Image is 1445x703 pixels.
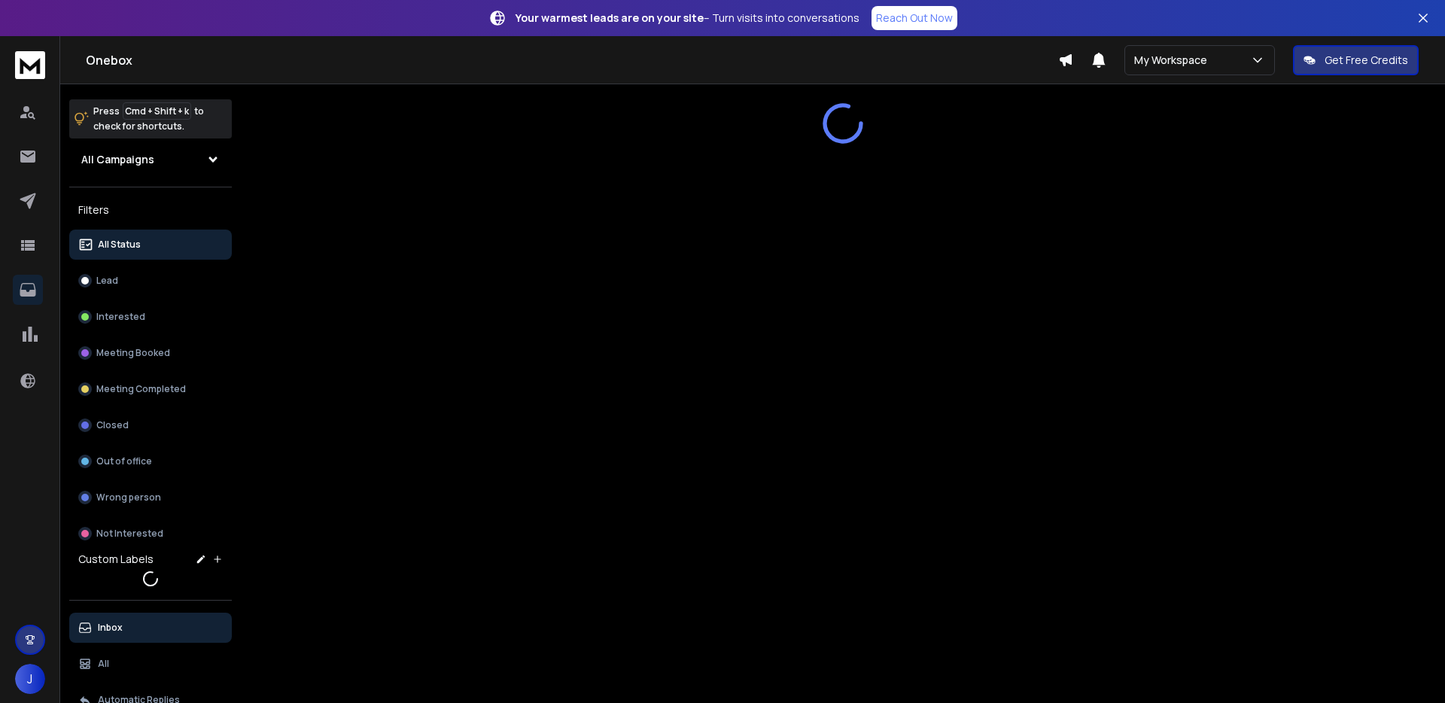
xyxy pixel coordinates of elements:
img: logo [15,51,45,79]
p: Closed [96,419,129,431]
p: Get Free Credits [1325,53,1408,68]
a: Reach Out Now [872,6,957,30]
p: Not Interested [96,528,163,540]
button: Get Free Credits [1293,45,1419,75]
h3: Filters [69,199,232,221]
p: Press to check for shortcuts. [93,104,204,134]
p: Wrong person [96,491,161,504]
p: My Workspace [1134,53,1213,68]
button: All Campaigns [69,145,232,175]
button: Wrong person [69,482,232,513]
p: All [98,658,109,670]
button: Inbox [69,613,232,643]
button: Meeting Completed [69,374,232,404]
p: Lead [96,275,118,287]
button: Closed [69,410,232,440]
p: All Status [98,239,141,251]
strong: Your warmest leads are on your site [516,11,704,25]
button: Meeting Booked [69,338,232,368]
p: Meeting Booked [96,347,170,359]
button: Not Interested [69,519,232,549]
p: Interested [96,311,145,323]
button: J [15,664,45,694]
button: All [69,649,232,679]
h1: Onebox [86,51,1058,69]
p: – Turn visits into conversations [516,11,859,26]
button: Lead [69,266,232,296]
button: All Status [69,230,232,260]
h1: All Campaigns [81,152,154,167]
p: Out of office [96,455,152,467]
button: Out of office [69,446,232,476]
h3: Custom Labels [78,552,154,567]
p: Reach Out Now [876,11,953,26]
p: Inbox [98,622,123,634]
button: Interested [69,302,232,332]
span: Cmd + Shift + k [123,102,191,120]
p: Meeting Completed [96,383,186,395]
